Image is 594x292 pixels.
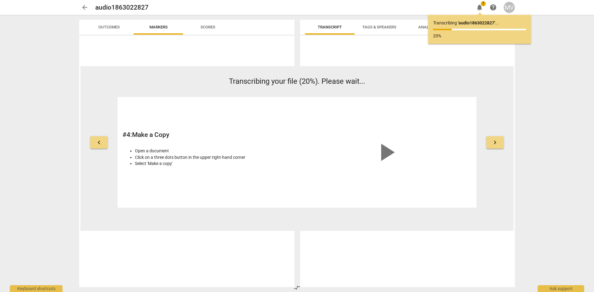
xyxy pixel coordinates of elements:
span: Analytics [418,25,439,29]
span: compare_arrows [293,284,301,291]
span: Transcript [318,25,342,29]
span: Markers [149,25,168,29]
p: 20% [433,33,526,39]
span: Tags & Speakers [362,25,396,29]
span: play_arrow [371,138,401,167]
span: keyboard_arrow_left [95,139,103,146]
li: Select 'Make a copy' [135,160,294,167]
div: Ask support [538,285,584,292]
a: Help [488,2,499,13]
button: MV [504,2,515,13]
button: Notifications [474,2,485,13]
h2: audio1863022827 [95,4,148,11]
span: arrow_back [81,4,88,11]
li: Open a document [135,148,294,154]
div: Keyboard shortcuts [10,285,62,292]
span: 1 [481,1,486,6]
span: notifications [476,4,483,11]
h2: # 4 : Make a Copy [123,131,294,139]
b: ' audio1863022827 ' [458,20,495,25]
p: Transcribing ... [433,20,526,26]
span: help [489,4,497,11]
span: Transcribing your file (20%). Please wait... [229,77,365,86]
span: Scores [200,25,215,29]
li: Click on a three dots button in the upper right-hand corner [135,154,294,161]
span: Outcomes [98,25,120,29]
span: keyboard_arrow_right [491,139,499,146]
